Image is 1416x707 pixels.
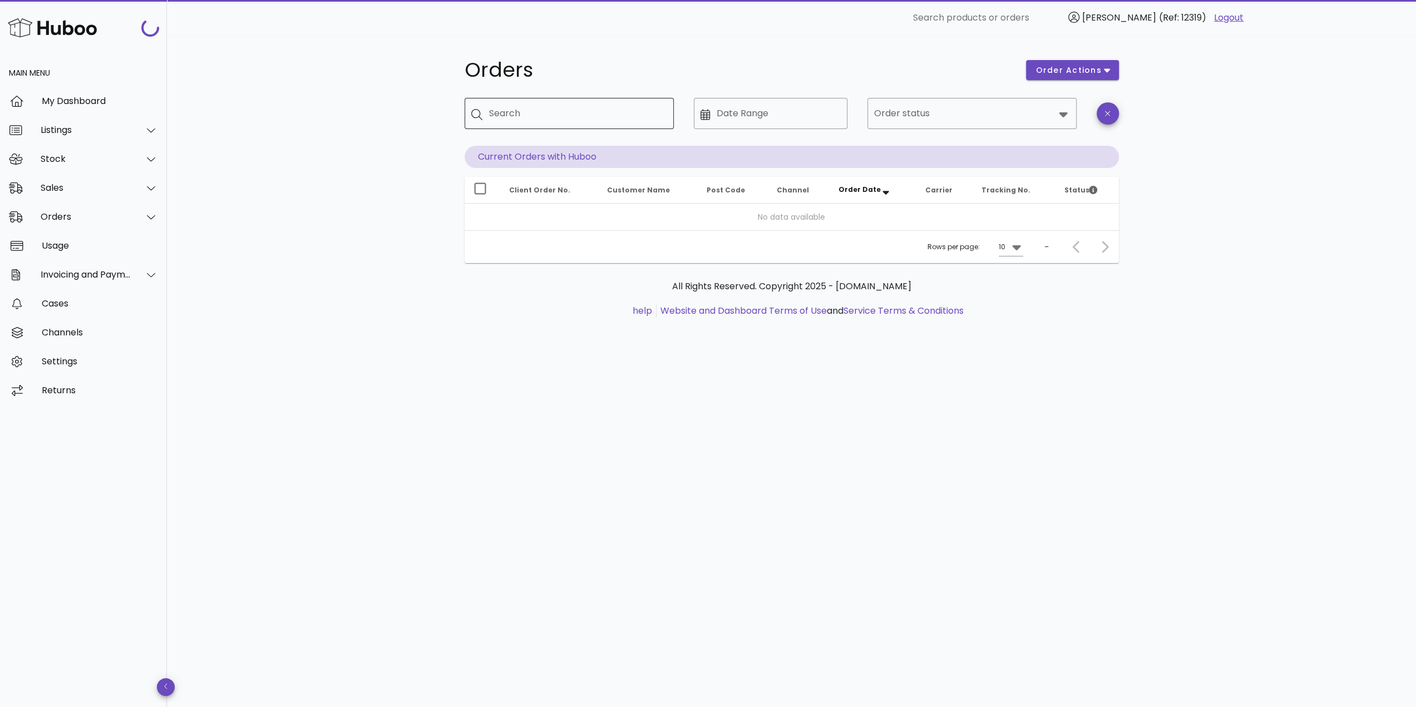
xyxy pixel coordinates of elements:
[707,185,745,195] span: Post Code
[41,182,131,193] div: Sales
[973,177,1055,204] th: Tracking No.
[843,304,964,317] a: Service Terms & Conditions
[660,304,827,317] a: Website and Dashboard Terms of Use
[42,356,158,367] div: Settings
[1055,177,1118,204] th: Status
[1159,11,1206,24] span: (Ref: 12319)
[1064,185,1097,195] span: Status
[41,269,131,280] div: Invoicing and Payments
[473,280,1110,293] p: All Rights Reserved. Copyright 2025 - [DOMAIN_NAME]
[1082,11,1156,24] span: [PERSON_NAME]
[999,242,1005,252] div: 10
[42,240,158,251] div: Usage
[465,204,1119,230] td: No data available
[42,327,158,338] div: Channels
[1214,11,1244,24] a: Logout
[598,177,698,204] th: Customer Name
[41,154,131,164] div: Stock
[698,177,767,204] th: Post Code
[42,298,158,309] div: Cases
[465,146,1119,168] p: Current Orders with Huboo
[41,211,131,222] div: Orders
[8,16,97,39] img: Huboo Logo
[633,304,652,317] a: help
[657,304,964,318] li: and
[767,177,830,204] th: Channel
[776,185,808,195] span: Channel
[927,231,1023,263] div: Rows per page:
[1035,65,1102,76] span: order actions
[509,185,570,195] span: Client Order No.
[999,238,1023,256] div: 10Rows per page:
[830,177,916,204] th: Order Date: Sorted descending. Activate to remove sorting.
[1026,60,1118,80] button: order actions
[42,96,158,106] div: My Dashboard
[981,185,1030,195] span: Tracking No.
[607,185,670,195] span: Customer Name
[41,125,131,135] div: Listings
[867,98,1077,129] div: Order status
[500,177,598,204] th: Client Order No.
[465,60,1013,80] h1: Orders
[42,385,158,395] div: Returns
[925,185,953,195] span: Carrier
[838,185,881,194] span: Order Date
[916,177,972,204] th: Carrier
[1044,242,1049,252] div: –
